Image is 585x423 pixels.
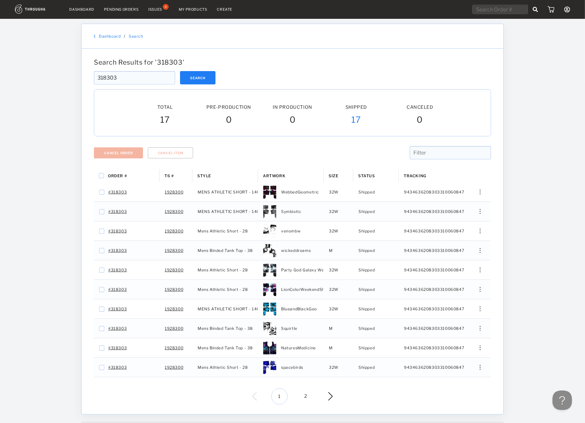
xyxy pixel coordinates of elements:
[94,338,491,358] div: Press SPACE to select this row.
[318,392,333,401] img: icon_next_black.2d677c5d.svg
[108,207,127,216] a: #318303
[94,241,491,260] div: Press SPACE to select this row.
[158,151,183,155] span: Cancel Item
[108,324,127,333] a: #318303
[329,173,338,178] span: Size
[263,205,276,218] img: 4628b979-b040-4e1c-b5c4-35f814a81ff9-28W.jpg
[297,388,314,404] span: 2
[165,207,183,216] a: 1928300
[345,104,367,110] span: Shipped
[263,186,276,199] img: 127638-thumb-40W.jpg
[263,264,276,277] img: 2540c1cb-9239-40a7-bfef-8eed12a8907a-thumb.JPG
[358,266,375,274] span: Shipped
[480,209,481,214] img: meatball_vertical.0c7b41df.svg
[324,319,353,338] div: M
[179,7,207,12] a: My Products
[148,6,169,12] a: Issues8
[358,285,375,294] span: Shipped
[94,71,175,84] input: Search Order #
[165,344,183,352] a: 1928300
[197,173,211,178] span: Style
[281,324,297,333] span: Squirtle
[198,266,248,274] span: Mens Athletic Short - 28
[158,104,173,110] span: Total
[252,392,266,401] img: icon_back_gray.b04b85c8.svg
[165,324,183,333] a: 1928300
[404,266,464,274] span: 9434636208303310060847
[129,34,143,39] a: Search
[94,280,491,299] div: Press SPACE to select this row.
[281,246,311,255] span: wickeddreams
[480,248,481,253] img: meatball_vertical.0c7b41df.svg
[281,305,317,313] span: BlueandBlackGeo
[417,115,423,126] span: 0
[124,34,126,39] div: /
[351,115,361,126] span: 17
[198,305,260,313] span: MENS ATHLETIC SHORT - 140
[94,34,96,38] img: back_bracket.f28aa67b.svg
[281,266,351,274] span: Party God Galaxy Weekend Shorts
[165,266,183,274] a: 1928300
[358,188,375,196] span: Shipped
[94,319,491,338] div: Press SPACE to select this row.
[281,344,316,352] span: NaturesMedicine
[263,244,276,257] img: 3afbc01c-8287-473b-a476-98fbf56a6a58-thumb.JPG
[324,241,353,260] div: M
[358,324,375,333] span: Shipped
[104,7,138,12] a: Pending Orders
[324,280,353,299] div: 32W
[358,344,375,352] span: Shipped
[281,207,301,216] span: Symbiotic
[358,173,375,178] span: Status
[94,260,491,280] div: Press SPACE to select this row.
[480,345,481,350] img: meatball_vertical.0c7b41df.svg
[198,285,248,294] span: Mens Athletic Short - 28
[164,173,174,178] span: T6 #
[163,4,169,10] div: 8
[108,363,127,372] a: #318303
[480,365,481,370] img: meatball_vertical.0c7b41df.svg
[198,188,260,196] span: MENS ATHLETIC SHORT - 140
[108,285,127,294] a: #318303
[271,388,288,404] span: 1
[552,391,572,410] iframe: Toggle Customer Support
[165,227,183,235] a: 1928300
[165,246,183,255] a: 1928300
[198,207,260,216] span: MENS ATHLETIC SHORT - 140
[404,363,464,372] span: 9434636208303310060847
[165,363,183,372] a: 1928300
[94,147,143,158] button: Cancel Order
[108,266,127,274] a: #318303
[404,246,464,255] span: 9434636208303310060847
[94,182,491,202] div: Press SPACE to select this row.
[324,299,353,318] div: 32W
[404,188,464,196] span: 9434636208303310060847
[404,305,464,313] span: 9434636208303310060847
[108,227,127,235] a: #318303
[404,285,464,294] span: 9434636208303310060847
[148,147,193,158] button: Cancel Item
[206,104,251,110] span: Pre-Production
[473,5,528,14] input: Search Order #
[404,207,464,216] span: 9434636208303310060847
[404,227,464,235] span: 9434636208303310060847
[180,71,215,84] button: Search
[94,58,184,66] span: Search Results for ' 318303 '
[358,207,375,216] span: Shipped
[99,34,121,39] a: Dashboard
[281,227,301,235] span: venombw
[404,324,464,333] span: 9434636208303310060847
[263,322,276,335] img: faf4ab42-ffb0-4f59-a2ea-6f7477ad6814-thumb.JPG
[15,5,60,14] img: logo.1c10ca64.svg
[104,151,133,155] span: Cancel Order
[94,202,491,221] div: Press SPACE to select this row.
[358,305,375,313] span: Shipped
[198,227,248,235] span: Mens Athletic Short - 28
[480,306,481,311] img: meatball_vertical.0c7b41df.svg
[324,358,353,377] div: 32W
[165,285,183,294] a: 1928300
[198,246,253,255] span: Mens Binded Tank Top - 38
[198,363,248,372] span: Mens Athletic Short - 28
[407,104,433,110] span: Canceled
